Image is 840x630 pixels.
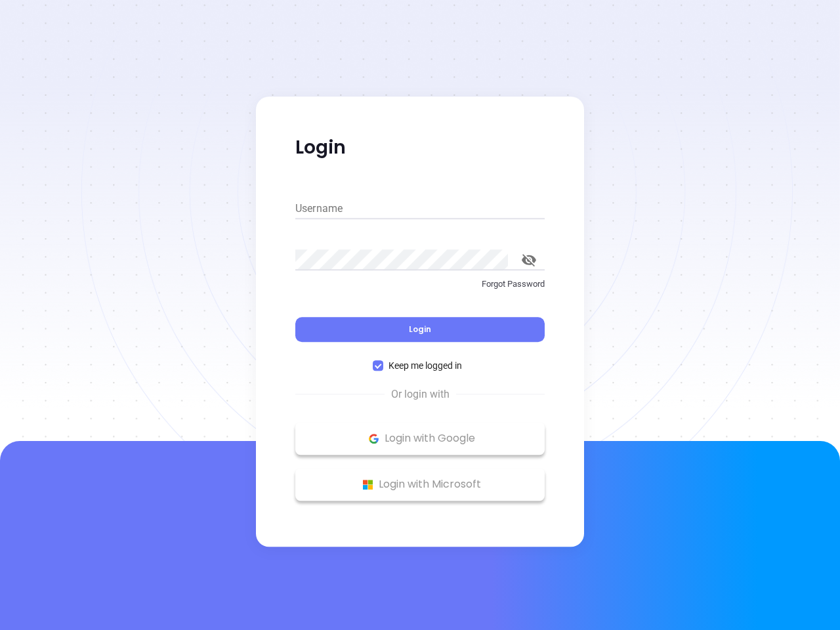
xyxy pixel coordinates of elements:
button: Microsoft Logo Login with Microsoft [295,468,545,501]
button: Google Logo Login with Google [295,422,545,455]
button: Login [295,317,545,342]
p: Login with Google [302,429,538,448]
img: Microsoft Logo [360,476,376,493]
p: Login [295,136,545,159]
a: Forgot Password [295,278,545,301]
p: Login with Microsoft [302,474,538,494]
button: toggle password visibility [513,244,545,276]
img: Google Logo [366,430,382,447]
p: Forgot Password [295,278,545,291]
span: Or login with [385,387,456,402]
span: Login [409,324,431,335]
span: Keep me logged in [383,358,467,373]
